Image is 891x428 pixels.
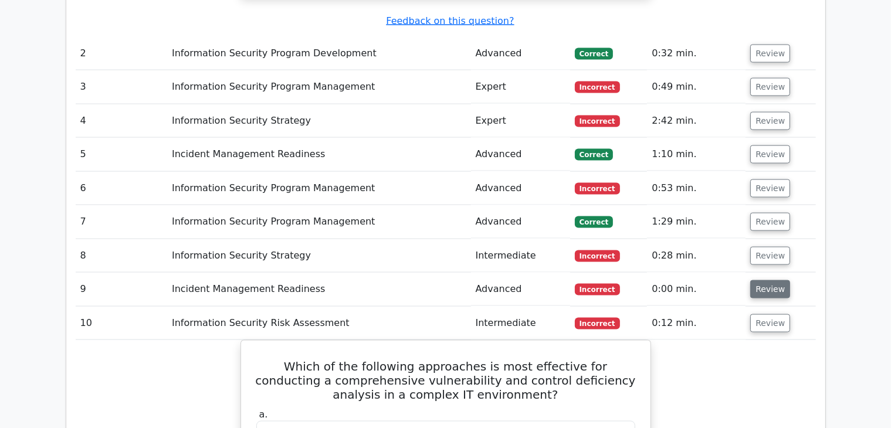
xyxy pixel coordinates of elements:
td: 7 [76,205,167,239]
td: Information Security Strategy [167,239,471,273]
td: Expert [471,104,570,138]
td: 0:12 min. [647,307,746,340]
span: Incorrect [575,284,620,295]
td: 1:29 min. [647,205,746,239]
button: Review [750,314,790,332]
button: Review [750,179,790,198]
a: Feedback on this question? [386,15,514,26]
button: Review [750,213,790,231]
td: Information Security Program Management [167,70,471,104]
td: Incident Management Readiness [167,138,471,171]
button: Review [750,145,790,164]
td: 6 [76,172,167,205]
td: 0:53 min. [647,172,746,205]
button: Review [750,247,790,265]
td: Advanced [471,172,570,205]
button: Review [750,45,790,63]
td: Information Security Program Management [167,205,471,239]
span: Incorrect [575,183,620,195]
td: 8 [76,239,167,273]
span: Incorrect [575,81,620,93]
td: Information Security Strategy [167,104,471,138]
span: Correct [575,48,613,60]
td: Advanced [471,138,570,171]
td: 3 [76,70,167,104]
span: Incorrect [575,250,620,262]
td: 10 [76,307,167,340]
td: Intermediate [471,307,570,340]
td: 5 [76,138,167,171]
td: 1:10 min. [647,138,746,171]
td: Advanced [471,205,570,239]
h5: Which of the following approaches is most effective for conducting a comprehensive vulnerability ... [255,359,636,402]
td: Advanced [471,37,570,70]
td: Information Security Risk Assessment [167,307,471,340]
td: Incident Management Readiness [167,273,471,306]
td: Information Security Program Development [167,37,471,70]
span: Correct [575,216,613,228]
span: a. [259,409,268,420]
td: Expert [471,70,570,104]
button: Review [750,280,790,298]
td: 4 [76,104,167,138]
td: 0:32 min. [647,37,746,70]
td: 0:28 min. [647,239,746,273]
td: 2 [76,37,167,70]
td: 2:42 min. [647,104,746,138]
span: Incorrect [575,318,620,330]
span: Incorrect [575,116,620,127]
td: 0:49 min. [647,70,746,104]
button: Review [750,78,790,96]
td: 9 [76,273,167,306]
button: Review [750,112,790,130]
td: Intermediate [471,239,570,273]
td: 0:00 min. [647,273,746,306]
td: Advanced [471,273,570,306]
span: Correct [575,149,613,161]
td: Information Security Program Management [167,172,471,205]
